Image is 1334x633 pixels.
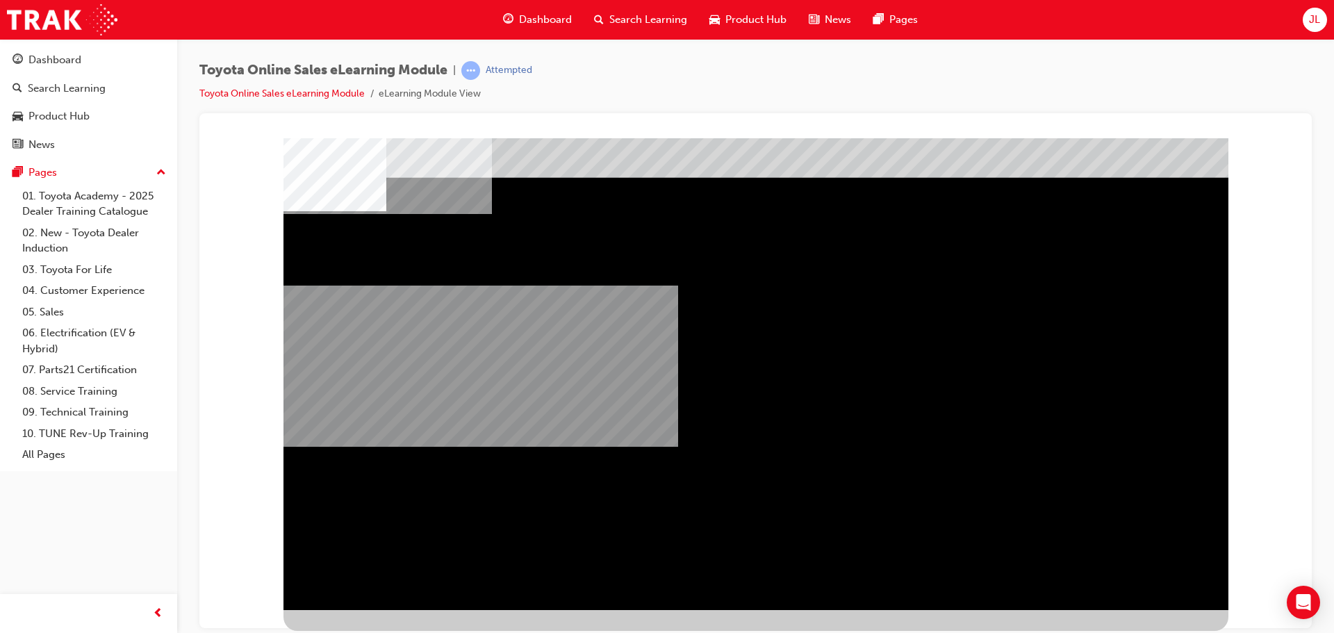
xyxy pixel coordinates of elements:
span: car-icon [13,110,23,123]
a: 03. Toyota For Life [17,259,172,281]
span: news-icon [809,11,819,28]
span: | [453,63,456,79]
a: car-iconProduct Hub [698,6,798,34]
img: Trak [7,4,117,35]
a: 05. Sales [17,302,172,323]
span: prev-icon [153,605,163,623]
a: guage-iconDashboard [492,6,583,34]
div: Product Hub [28,108,90,124]
a: news-iconNews [798,6,862,34]
a: Dashboard [6,47,172,73]
a: Product Hub [6,104,172,129]
span: guage-icon [503,11,513,28]
span: Pages [889,12,918,28]
div: News [28,137,55,153]
span: search-icon [594,11,604,28]
a: search-iconSearch Learning [583,6,698,34]
span: pages-icon [13,167,23,179]
span: Product Hub [725,12,787,28]
div: Dashboard [28,52,81,68]
a: 04. Customer Experience [17,280,172,302]
a: All Pages [17,444,172,466]
span: search-icon [13,83,22,95]
span: pages-icon [873,11,884,28]
span: up-icon [156,164,166,182]
div: Search Learning [28,81,106,97]
button: DashboardSearch LearningProduct HubNews [6,44,172,160]
a: 01. Toyota Academy - 2025 Dealer Training Catalogue [17,186,172,222]
li: eLearning Module View [379,86,481,102]
span: learningRecordVerb_ATTEMPT-icon [461,61,480,80]
a: News [6,132,172,158]
a: pages-iconPages [862,6,929,34]
a: 10. TUNE Rev-Up Training [17,423,172,445]
a: 08. Service Training [17,381,172,402]
a: 09. Technical Training [17,402,172,423]
span: News [825,12,851,28]
a: Search Learning [6,76,172,101]
div: Test your knowledge [73,472,1018,540]
button: JL [1303,8,1327,32]
button: Pages [6,160,172,186]
a: 02. New - Toyota Dealer Induction [17,222,172,259]
span: car-icon [709,11,720,28]
span: guage-icon [13,54,23,67]
div: Attempted [486,64,532,77]
span: Toyota Online Sales eLearning Module [199,63,447,79]
a: Toyota Online Sales eLearning Module [199,88,365,99]
a: 07. Parts21 Certification [17,359,172,381]
div: Pages [28,165,57,181]
span: news-icon [13,139,23,151]
span: Dashboard [519,12,572,28]
span: JL [1309,12,1320,28]
span: Search Learning [609,12,687,28]
a: 06. Electrification (EV & Hybrid) [17,322,172,359]
div: Open Intercom Messenger [1287,586,1320,619]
